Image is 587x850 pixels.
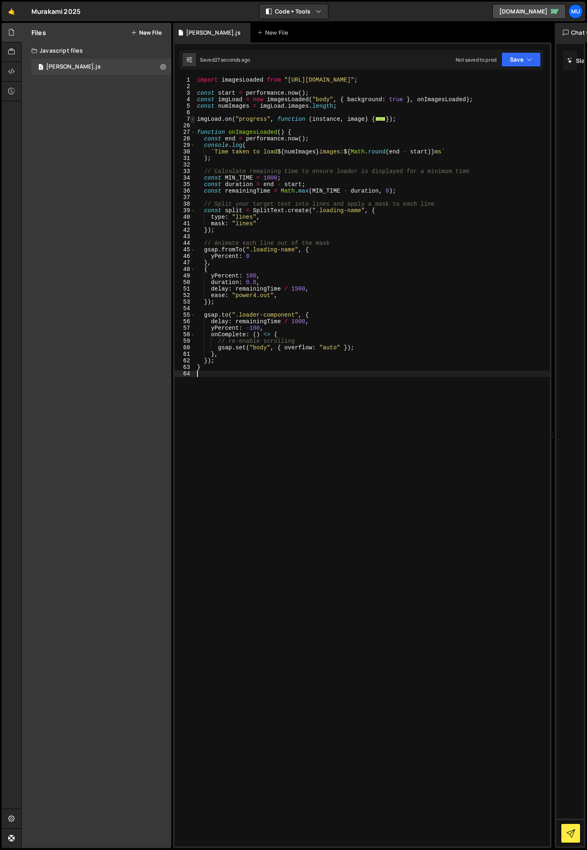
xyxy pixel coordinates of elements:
[175,318,195,325] div: 56
[456,56,496,63] div: Not saved to prod
[175,194,195,201] div: 37
[175,357,195,364] div: 62
[175,96,195,103] div: 4
[568,4,583,19] a: Mu
[175,246,195,253] div: 45
[175,253,195,260] div: 46
[175,149,195,155] div: 30
[175,325,195,331] div: 57
[175,77,195,83] div: 1
[215,56,250,63] div: 27 seconds ago
[501,52,541,67] button: Save
[175,351,195,357] div: 61
[200,56,250,63] div: Saved
[175,286,195,292] div: 51
[175,142,195,149] div: 29
[175,90,195,96] div: 3
[131,29,162,36] button: New File
[175,155,195,162] div: 31
[375,117,386,121] span: ...
[31,28,46,37] h2: Files
[175,162,195,168] div: 32
[175,279,195,286] div: 50
[257,29,291,37] div: New File
[46,63,101,71] div: [PERSON_NAME].js
[175,292,195,299] div: 52
[31,59,171,75] div: 17268/47819.js
[175,116,195,122] div: 7
[175,299,195,305] div: 53
[175,103,195,109] div: 5
[175,207,195,214] div: 39
[175,214,195,220] div: 40
[175,181,195,188] div: 35
[175,220,195,227] div: 41
[175,109,195,116] div: 6
[175,122,195,129] div: 26
[31,7,80,16] div: Murakami 2025
[259,4,328,19] button: Code + Tools
[175,188,195,194] div: 36
[492,4,566,19] a: [DOMAIN_NAME]
[175,364,195,371] div: 63
[175,305,195,312] div: 54
[175,338,195,344] div: 59
[175,260,195,266] div: 47
[22,42,171,59] div: Javascript files
[175,227,195,233] div: 42
[186,29,241,37] div: [PERSON_NAME].js
[175,240,195,246] div: 44
[38,64,43,71] span: 1
[175,168,195,175] div: 33
[175,266,195,273] div: 48
[175,129,195,135] div: 27
[175,175,195,181] div: 34
[175,273,195,279] div: 49
[2,2,22,21] a: 🤙
[175,83,195,90] div: 2
[175,233,195,240] div: 43
[175,371,195,377] div: 64
[175,344,195,351] div: 60
[175,135,195,142] div: 28
[175,331,195,338] div: 58
[175,201,195,207] div: 38
[175,312,195,318] div: 55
